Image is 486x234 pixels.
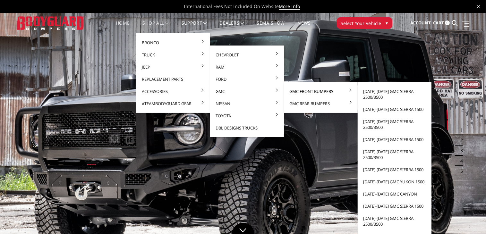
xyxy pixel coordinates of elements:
[213,73,281,85] a: Ford
[386,20,388,26] span: ▾
[410,14,431,32] a: Account
[286,85,355,97] a: GMC Front Bumpers
[143,21,169,33] a: shop all
[433,14,450,32] a: Cart 0
[213,49,281,61] a: Chevrolet
[445,21,450,25] span: 0
[433,20,444,26] span: Cart
[116,21,130,33] a: Home
[360,85,429,103] a: [DATE]-[DATE] GMC Sierra 2500/3500
[456,146,463,156] button: 3 of 5
[360,103,429,115] a: [DATE]-[DATE] GMC Sierra 1500
[360,163,429,176] a: [DATE]-[DATE] GMC Sierra 1500
[257,21,285,33] a: SEMA Show
[232,223,254,234] a: Click to Down
[182,21,207,33] a: Support
[360,146,429,163] a: [DATE]-[DATE] GMC Sierra 2500/3500
[360,212,429,230] a: [DATE]-[DATE] GMC Sierra 2500/3500
[286,97,355,110] a: GMC Rear Bumpers
[139,85,208,97] a: Accessories
[456,166,463,176] button: 5 of 5
[297,21,311,33] a: News
[213,85,281,97] a: GMC
[220,21,244,33] a: Dealers
[337,17,392,29] button: Select Your Vehicle
[213,61,281,73] a: Ram
[213,97,281,110] a: Nissan
[279,3,300,10] a: More Info
[139,97,208,110] a: #TeamBodyguard Gear
[454,203,486,234] iframe: Chat Widget
[139,73,208,85] a: Replacement Parts
[360,188,429,200] a: [DATE]-[DATE] GMC Canyon
[213,122,281,134] a: DBL Designs Trucks
[139,61,208,73] a: Jeep
[456,135,463,146] button: 2 of 5
[410,20,431,26] span: Account
[360,200,429,212] a: [DATE]-[DATE] GMC Sierra 1500
[456,125,463,135] button: 1 of 5
[213,110,281,122] a: Toyota
[360,115,429,133] a: [DATE]-[DATE] GMC Sierra 2500/3500
[17,16,84,29] img: BODYGUARD BUMPERS
[360,176,429,188] a: [DATE]-[DATE] GMC Yukon 1500
[360,133,429,146] a: [DATE]-[DATE] GMC Sierra 1500
[456,156,463,166] button: 4 of 5
[139,37,208,49] a: Bronco
[139,49,208,61] a: Truck
[341,20,381,27] span: Select Your Vehicle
